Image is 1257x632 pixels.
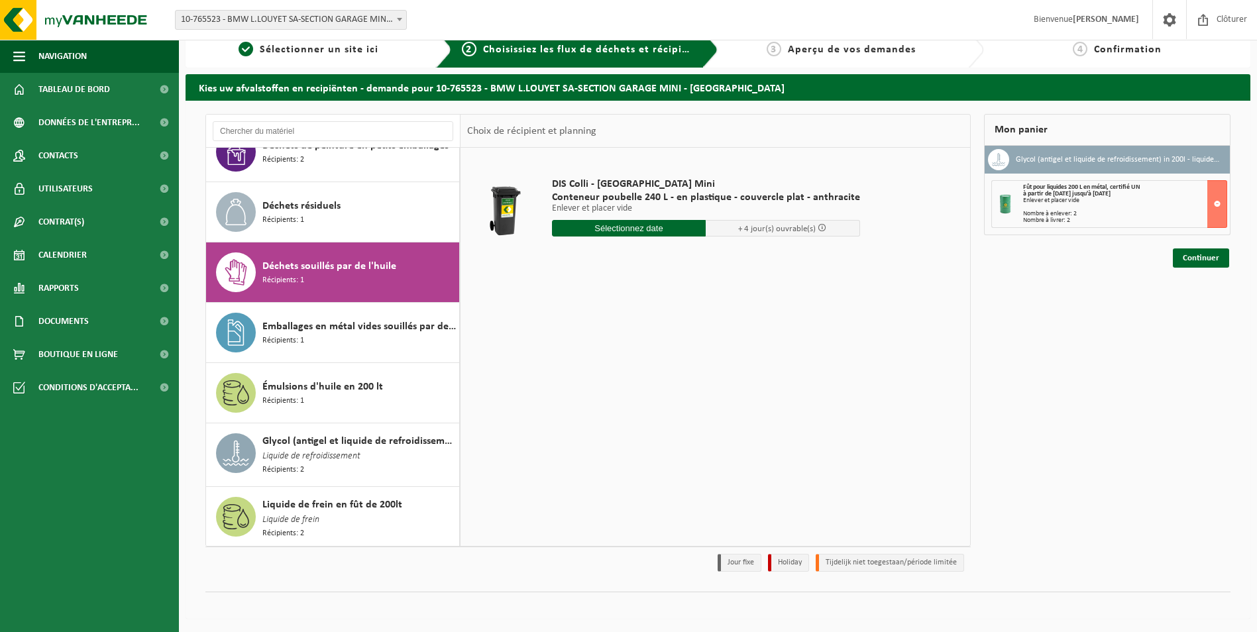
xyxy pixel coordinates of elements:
[206,423,460,487] button: Glycol (antigel et liquide de refroidissement) in 200l Liquide de refroidissement Récipients: 2
[38,338,118,371] span: Boutique en ligne
[38,238,87,272] span: Calendrier
[192,42,425,58] a: 1Sélectionner un site ici
[206,363,460,423] button: Émulsions d'huile en 200 lt Récipients: 1
[552,178,860,191] span: DIS Colli - [GEOGRAPHIC_DATA] Mini
[552,220,706,237] input: Sélectionnez date
[206,242,460,303] button: Déchets souillés par de l'huile Récipients: 1
[206,122,460,182] button: Déchets de peinture en petits emballages Récipients: 2
[213,121,453,141] input: Chercher du matériel
[262,258,396,274] span: Déchets souillés par de l'huile
[262,379,383,395] span: Émulsions d'huile en 200 lt
[176,11,406,29] span: 10-765523 - BMW L.LOUYET SA-SECTION GARAGE MINI - CHARLEROI
[483,44,704,55] span: Choisissiez les flux de déchets et récipients
[262,335,304,347] span: Récipients: 1
[1023,211,1227,217] div: Nombre à enlever: 2
[260,44,378,55] span: Sélectionner un site ici
[262,497,402,513] span: Liquide de frein en fût de 200lt
[206,303,460,363] button: Emballages en métal vides souillés par des substances dangereuses Récipients: 1
[206,487,460,550] button: Liquide de frein en fût de 200lt Liquide de frein Récipients: 2
[1094,44,1162,55] span: Confirmation
[38,272,79,305] span: Rapports
[1073,42,1087,56] span: 4
[262,464,304,476] span: Récipients: 2
[984,114,1230,146] div: Mon panier
[262,214,304,227] span: Récipients: 1
[262,513,319,527] span: Liquide de frein
[1023,184,1140,191] span: Fût pour liquides 200 L en métal, certifié UN
[38,305,89,338] span: Documents
[788,44,916,55] span: Aperçu de vos demandes
[38,371,138,404] span: Conditions d'accepta...
[816,554,964,572] li: Tijdelijk niet toegestaan/période limitée
[206,182,460,242] button: Déchets résiduels Récipients: 1
[1073,15,1139,25] strong: [PERSON_NAME]
[1173,248,1229,268] a: Continuer
[38,172,93,205] span: Utilisateurs
[462,42,476,56] span: 2
[38,205,84,238] span: Contrat(s)
[1023,217,1227,224] div: Nombre à livrer: 2
[718,554,761,572] li: Jour fixe
[186,74,1250,100] h2: Kies uw afvalstoffen en recipiënten - demande pour 10-765523 - BMW L.LOUYET SA-SECTION GARAGE MIN...
[38,139,78,172] span: Contacts
[1023,190,1111,197] strong: à partir de [DATE] jusqu'à [DATE]
[262,198,341,214] span: Déchets résiduels
[262,319,456,335] span: Emballages en métal vides souillés par des substances dangereuses
[239,42,253,56] span: 1
[552,204,860,213] p: Enlever et placer vide
[767,42,781,56] span: 3
[175,10,407,30] span: 10-765523 - BMW L.LOUYET SA-SECTION GARAGE MINI - CHARLEROI
[768,554,809,572] li: Holiday
[262,154,304,166] span: Récipients: 2
[262,527,304,540] span: Récipients: 2
[38,40,87,73] span: Navigation
[262,274,304,287] span: Récipients: 1
[262,433,456,449] span: Glycol (antigel et liquide de refroidissement) in 200l
[1016,149,1220,170] h3: Glycol (antigel et liquide de refroidissement) in 200l - liquide de refroidissement
[738,225,816,233] span: + 4 jour(s) ouvrable(s)
[262,449,360,464] span: Liquide de refroidissement
[1023,197,1227,204] div: Enlever et placer vide
[262,395,304,407] span: Récipients: 1
[38,73,110,106] span: Tableau de bord
[552,191,860,204] span: Conteneur poubelle 240 L - en plastique - couvercle plat - anthracite
[38,106,140,139] span: Données de l'entrepr...
[461,115,603,148] div: Choix de récipient et planning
